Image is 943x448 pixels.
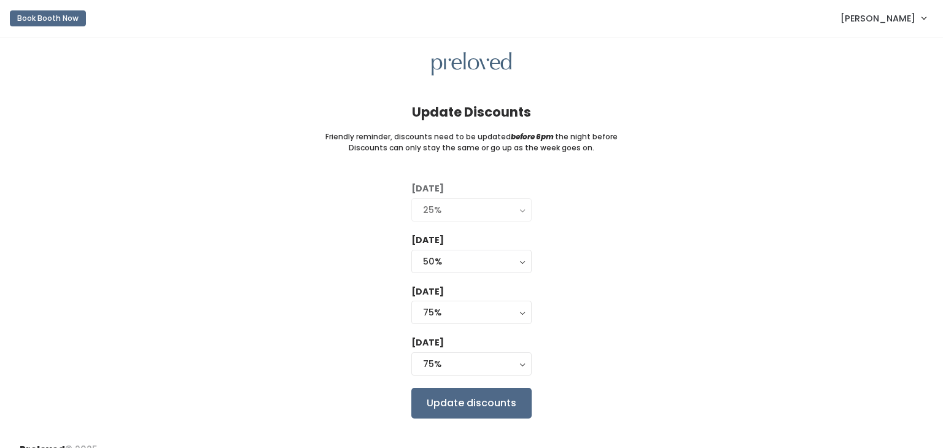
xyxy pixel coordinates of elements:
[423,255,520,268] div: 50%
[325,131,618,142] small: Friendly reminder, discounts need to be updated the night before
[10,10,86,26] button: Book Booth Now
[411,388,532,419] input: Update discounts
[423,357,520,371] div: 75%
[411,250,532,273] button: 50%
[828,5,938,31] a: [PERSON_NAME]
[411,301,532,324] button: 75%
[411,285,444,298] label: [DATE]
[10,5,86,32] a: Book Booth Now
[411,352,532,376] button: 75%
[840,12,915,25] span: [PERSON_NAME]
[411,182,444,195] label: [DATE]
[411,234,444,247] label: [DATE]
[411,198,532,222] button: 25%
[411,336,444,349] label: [DATE]
[423,203,520,217] div: 25%
[423,306,520,319] div: 75%
[432,52,511,76] img: preloved logo
[349,142,594,153] small: Discounts can only stay the same or go up as the week goes on.
[511,131,554,142] i: before 6pm
[412,105,531,119] h4: Update Discounts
